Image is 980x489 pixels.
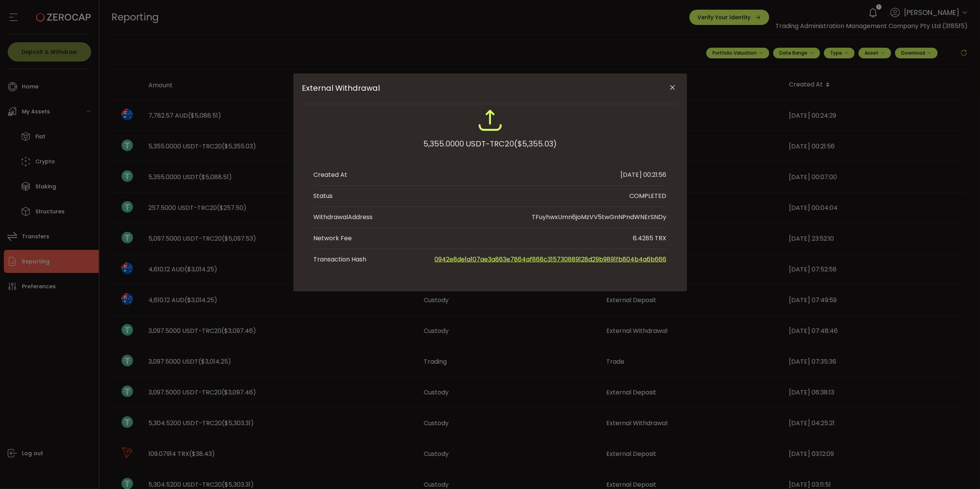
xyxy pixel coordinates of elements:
[532,213,667,222] div: TFuyhwxUmn6joMzVV5twGnNPndWNErSNDy
[514,137,557,151] span: ($5,355.03)
[630,191,667,201] div: COMPLETED
[314,213,373,222] div: Address
[314,234,352,243] div: Network Fee
[314,191,333,201] div: Status
[314,213,348,221] span: Withdrawal
[621,170,667,180] div: [DATE] 00:21:56
[293,73,687,291] div: External Withdrawal
[423,137,557,151] div: 5,355.0000 USDT-TRC20
[435,255,667,264] a: 0942e8de1a107ae3a863e7864af868c315730889128d29b9891fb804b4a6b666
[808,180,980,489] iframe: Chat Widget
[314,255,391,264] span: Transaction Hash
[633,234,667,243] div: 6.4285 TRX
[314,170,348,180] div: Created At
[666,81,679,95] button: Close
[302,83,641,93] span: External Withdrawal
